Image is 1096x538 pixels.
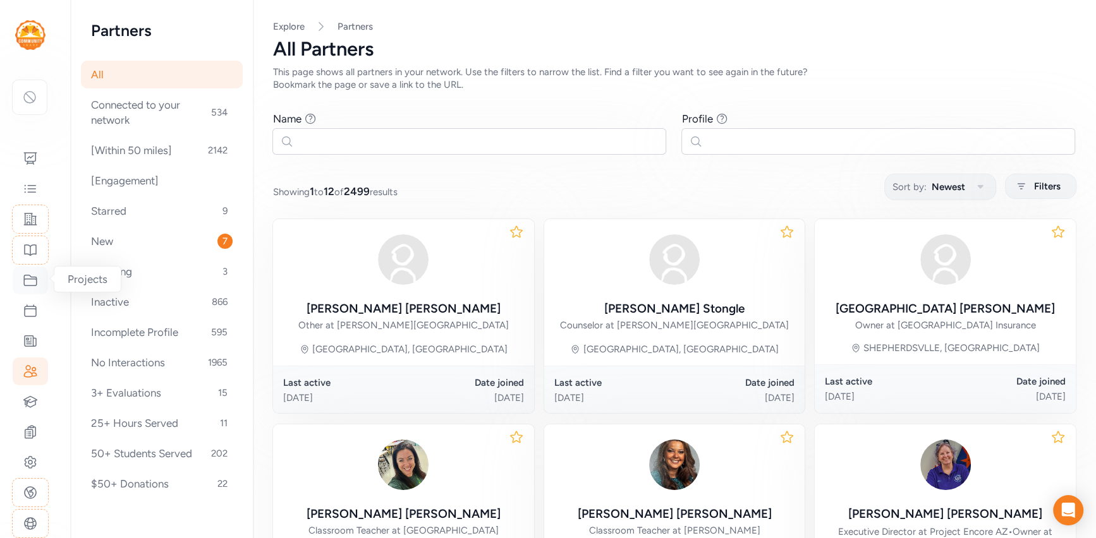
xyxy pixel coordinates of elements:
[273,38,1076,61] div: All Partners
[81,288,243,316] div: Inactive
[554,376,674,389] div: Last active
[338,20,373,33] a: Partners
[825,375,945,388] div: Last active
[207,294,233,309] span: 866
[215,415,233,431] span: 11
[312,343,508,356] div: [GEOGRAPHIC_DATA], [GEOGRAPHIC_DATA]
[674,376,795,389] div: Date joined
[81,136,243,164] div: [Within 50 miles]
[310,185,314,198] span: 1
[373,434,434,495] img: khUG5te3QyyyITDVQYlN
[283,376,403,389] div: Last active
[915,229,976,290] img: avatar38fbb18c.svg
[583,343,778,356] div: [GEOGRAPHIC_DATA], [GEOGRAPHIC_DATA]
[403,392,523,404] div: [DATE]
[932,179,965,194] span: Newest
[213,385,233,400] span: 15
[81,227,243,255] div: New
[217,264,233,279] span: 3
[91,20,233,40] h2: Partners
[403,376,523,389] div: Date joined
[1053,495,1083,525] div: Open Intercom Messenger
[324,185,334,198] span: 12
[554,392,674,404] div: [DATE]
[81,318,243,346] div: Incomplete Profile
[203,143,233,158] span: 2142
[212,476,233,491] span: 22
[825,390,945,403] div: [DATE]
[298,319,509,332] div: Other at [PERSON_NAME][GEOGRAPHIC_DATA]
[674,392,795,404] div: [DATE]
[15,20,46,50] img: logo
[81,470,243,498] div: $50+ Donations
[81,409,243,437] div: 25+ Hours Served
[81,439,243,467] div: 50+ Students Served
[81,349,243,376] div: No Interactions
[273,111,301,126] div: Name
[273,21,305,32] a: Explore
[848,505,1042,523] div: [PERSON_NAME] [PERSON_NAME]
[81,379,243,407] div: 3+ Evaluations
[283,392,403,404] div: [DATE]
[604,300,745,318] div: [PERSON_NAME] Stongle
[273,184,398,199] span: Showing to of results
[217,234,233,249] span: 7
[81,167,243,194] div: [Engagement]
[273,66,839,91] div: This page shows all partners in your network. Use the filters to narrow the list. Find a filter y...
[206,105,233,120] span: 534
[644,434,705,495] img: Taab4IOQUaLeDBdyCMcQ
[81,258,243,285] div: Sleeping
[892,179,927,194] span: Sort by:
[884,174,996,200] button: Sort by:Newest
[915,434,976,495] img: fvol6w48QUeiHBoQFhMg
[863,342,1040,354] div: SHEPHERDSVLLE, [GEOGRAPHIC_DATA]
[1034,179,1061,194] span: Filters
[81,61,243,88] div: All
[206,325,233,340] span: 595
[373,229,434,290] img: avatar38fbb18c.svg
[81,91,243,134] div: Connected to your network
[946,390,1066,403] div: [DATE]
[836,300,1055,318] div: [GEOGRAPHIC_DATA] [PERSON_NAME]
[577,505,771,523] div: [PERSON_NAME] [PERSON_NAME]
[344,185,370,198] span: 2499
[308,524,499,537] div: Classroom Teacher at [GEOGRAPHIC_DATA]
[307,505,501,523] div: [PERSON_NAME] [PERSON_NAME]
[560,319,789,332] div: Counselor at [PERSON_NAME][GEOGRAPHIC_DATA]
[81,197,243,225] div: Starred
[682,111,713,126] div: Profile
[644,229,705,290] img: avatar38fbb18c.svg
[217,203,233,218] span: 9
[203,355,233,370] span: 1965
[855,319,1036,332] div: Owner at [GEOGRAPHIC_DATA] Insurance
[946,375,1066,388] div: Date joined
[206,446,233,461] span: 202
[307,300,501,318] div: [PERSON_NAME] [PERSON_NAME]
[273,20,1076,33] nav: Breadcrumb
[1008,526,1013,537] span: •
